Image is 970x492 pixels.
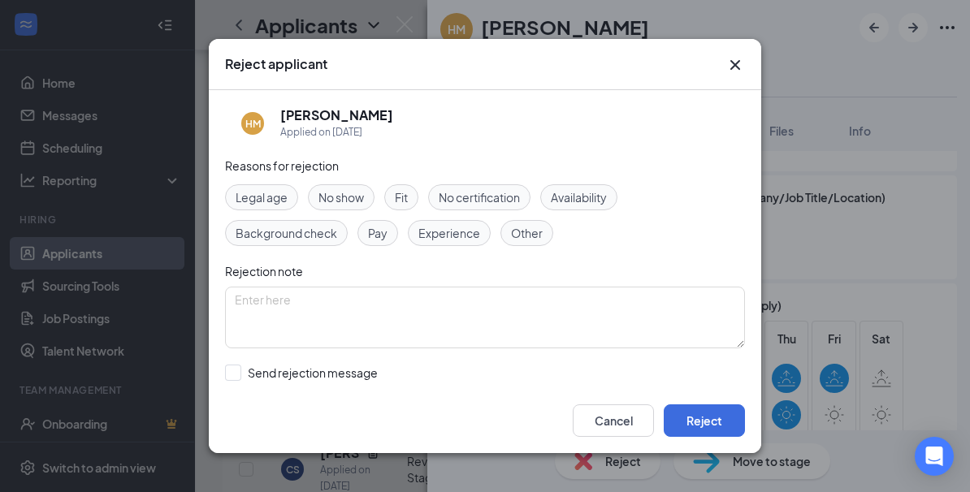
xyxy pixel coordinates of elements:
div: Open Intercom Messenger [915,437,954,476]
h3: Reject applicant [225,55,327,73]
button: Close [725,55,745,75]
span: Legal age [236,188,288,206]
div: HM [245,117,261,131]
span: Background check [236,224,337,242]
span: Fit [395,188,408,206]
span: Availability [551,188,607,206]
span: Other [511,224,543,242]
div: Applied on [DATE] [280,124,393,140]
span: Experience [418,224,480,242]
span: No certification [439,188,520,206]
span: No show [318,188,364,206]
span: Reasons for rejection [225,158,339,173]
button: Cancel [573,404,654,437]
h5: [PERSON_NAME] [280,106,393,124]
button: Reject [664,404,745,437]
svg: Cross [725,55,745,75]
span: Pay [368,224,388,242]
span: Rejection note [225,264,303,278]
